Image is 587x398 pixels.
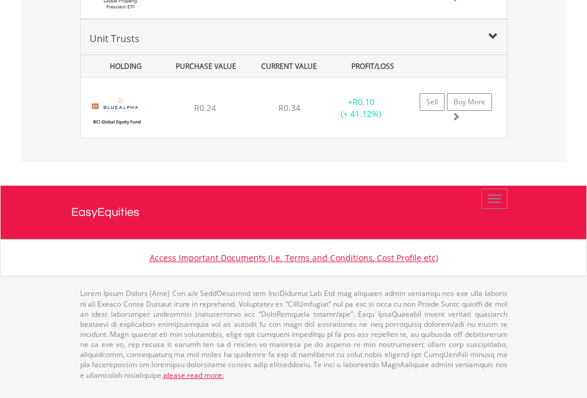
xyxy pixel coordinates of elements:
[150,252,438,263] a: Access Important Documents (i.e. Terms and Conditions, Cost Profile etc)
[82,55,163,77] div: HOLDING
[90,32,139,45] span: Unit Trusts
[332,55,413,77] div: PROFIT/LOSS
[353,96,375,107] span: R0.10
[87,93,147,135] img: UT.ZA.BGFFC.png
[71,186,516,239] a: EasyEquities
[447,93,492,111] a: Buy More
[278,102,300,113] span: R0.34
[163,370,224,380] a: please read more:
[166,55,246,77] div: PURCHASE VALUE
[249,55,329,77] div: CURRENT VALUE
[194,102,216,113] span: R0.24
[420,93,445,111] a: Sell
[80,288,507,380] p: Lorem Ipsum Dolors (Ame) Con a/e SeddOeiusmod tem InciDiduntut Lab Etd mag aliquaen admin veniamq...
[324,96,398,120] div: + (+ 41.12%)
